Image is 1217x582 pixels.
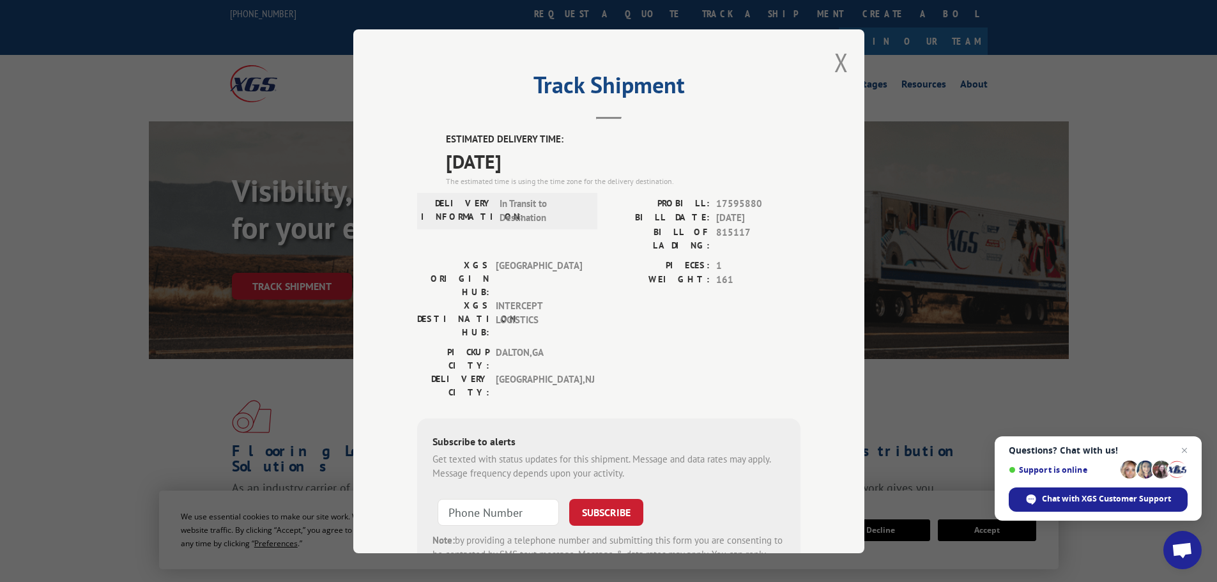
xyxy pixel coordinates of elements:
div: by providing a telephone number and submitting this form you are consenting to be contacted by SM... [432,533,785,576]
div: Get texted with status updates for this shipment. Message and data rates may apply. Message frequ... [432,452,785,480]
span: [DATE] [446,146,800,175]
span: 161 [716,273,800,287]
span: Support is online [1009,465,1116,475]
h2: Track Shipment [417,76,800,100]
span: INTERCEPT LOGISTICS [496,298,582,339]
label: BILL DATE: [609,211,710,226]
label: DELIVERY INFORMATION: [421,196,493,225]
span: 1 [716,258,800,273]
strong: Note: [432,533,455,546]
input: Phone Number [438,498,559,525]
div: Chat with XGS Customer Support [1009,487,1188,512]
span: Chat with XGS Customer Support [1042,493,1171,505]
label: XGS DESTINATION HUB: [417,298,489,339]
span: In Transit to Destination [500,196,586,225]
label: XGS ORIGIN HUB: [417,258,489,298]
label: PIECES: [609,258,710,273]
label: DELIVERY CITY: [417,372,489,399]
label: ESTIMATED DELIVERY TIME: [446,132,800,147]
div: Open chat [1163,531,1202,569]
label: PROBILL: [609,196,710,211]
span: [GEOGRAPHIC_DATA] [496,258,582,298]
span: DALTON , GA [496,345,582,372]
span: Questions? Chat with us! [1009,445,1188,456]
span: 17595880 [716,196,800,211]
label: WEIGHT: [609,273,710,287]
button: SUBSCRIBE [569,498,643,525]
label: PICKUP CITY: [417,345,489,372]
span: [DATE] [716,211,800,226]
span: Close chat [1177,443,1192,458]
div: The estimated time is using the time zone for the delivery destination. [446,175,800,187]
div: Subscribe to alerts [432,433,785,452]
label: BILL OF LADING: [609,225,710,252]
span: 815117 [716,225,800,252]
span: [GEOGRAPHIC_DATA] , NJ [496,372,582,399]
button: Close modal [834,45,848,79]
